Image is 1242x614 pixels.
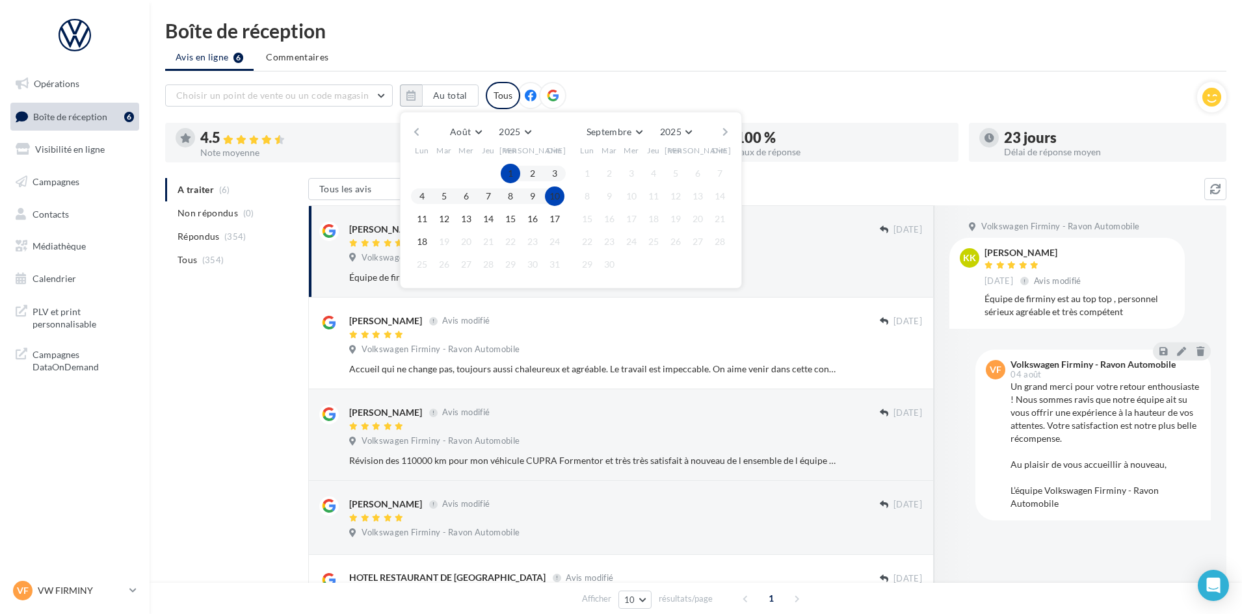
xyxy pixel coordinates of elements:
[659,593,713,605] span: résultats/page
[200,148,412,157] div: Note moyenne
[1004,147,1216,157] div: Délai de réponse moyen
[479,232,498,251] button: 21
[622,186,641,206] button: 10
[981,221,1139,233] span: Volkswagen Firminy - Ravon Automobile
[349,223,422,236] div: [PERSON_NAME]
[400,84,479,107] button: Au total
[8,103,142,131] a: Boîte de réception6
[545,164,564,183] button: 3
[644,209,663,229] button: 18
[434,232,454,251] button: 19
[422,84,479,107] button: Au total
[622,164,641,183] button: 3
[618,591,652,609] button: 10
[456,255,476,274] button: 27
[501,255,520,274] button: 29
[456,232,476,251] button: 20
[434,209,454,229] button: 12
[624,595,635,605] span: 10
[893,316,922,327] span: [DATE]
[436,145,452,156] span: Mar
[479,209,498,229] button: 14
[349,454,838,467] div: Révision des 110000 km pour mon véhicule CUPRA Formentor et très très satisfait à nouveau de l en...
[412,186,432,206] button: 4
[666,164,685,183] button: 5
[445,123,486,141] button: Août
[523,164,542,183] button: 2
[165,84,393,107] button: Choisir un point de vente ou un code magasin
[710,164,730,183] button: 7
[479,255,498,274] button: 28
[644,232,663,251] button: 25
[8,201,142,228] a: Contacts
[893,224,922,236] span: [DATE]
[644,164,663,183] button: 4
[8,136,142,163] a: Visibilité en ligne
[501,164,520,183] button: 1
[415,145,429,156] span: Lun
[736,147,948,157] div: Taux de réponse
[178,207,238,220] span: Non répondus
[10,578,139,603] a: VF VW FIRMINY
[990,363,1001,376] span: VF
[349,406,422,419] div: [PERSON_NAME]
[523,255,542,274] button: 30
[243,208,254,218] span: (0)
[362,252,520,264] span: Volkswagen Firminy - Ravon Automobile
[581,123,648,141] button: Septembre
[665,145,732,156] span: [PERSON_NAME]
[165,21,1226,40] div: Boîte de réception
[547,145,562,156] span: Dim
[412,209,432,229] button: 11
[8,340,142,379] a: Campagnes DataOnDemand
[202,255,224,265] span: (354)
[34,78,79,89] span: Opérations
[577,209,597,229] button: 15
[486,82,520,109] div: Tous
[893,499,922,511] span: [DATE]
[482,145,495,156] span: Jeu
[1004,131,1216,145] div: 23 jours
[349,498,422,511] div: [PERSON_NAME]
[8,265,142,292] a: Calendrier
[33,110,107,122] span: Boîte de réception
[442,316,490,326] span: Avis modifié
[479,186,498,206] button: 7
[600,232,619,251] button: 23
[362,344,520,355] span: Volkswagen Firminy - Ravon Automobile
[224,231,246,242] span: (354)
[33,346,134,374] span: Campagnes DataOnDemand
[349,271,838,284] div: Équipe de firminy est au top top , personnel sérieux agréable et très compétent
[710,209,730,229] button: 21
[688,209,707,229] button: 20
[545,209,564,229] button: 17
[362,435,520,447] span: Volkswagen Firminy - Ravon Automobile
[660,126,681,137] span: 2025
[124,112,134,122] div: 6
[33,303,134,331] span: PLV et print personnalisable
[442,499,490,509] span: Avis modifié
[501,209,520,229] button: 15
[647,145,660,156] span: Jeu
[456,209,476,229] button: 13
[622,232,641,251] button: 24
[349,571,546,584] div: HOTEL RESTAURANT DE [GEOGRAPHIC_DATA]
[582,593,611,605] span: Afficher
[8,298,142,336] a: PLV et print personnalisable
[600,255,619,274] button: 30
[622,209,641,229] button: 17
[601,145,617,156] span: Mar
[545,186,564,206] button: 10
[600,186,619,206] button: 9
[577,164,597,183] button: 1
[178,253,197,266] span: Tous
[33,176,79,187] span: Campagnes
[580,145,594,156] span: Lun
[1198,570,1229,601] div: Open Intercom Messenger
[644,186,663,206] button: 11
[523,232,542,251] button: 23
[499,145,566,156] span: [PERSON_NAME]
[577,232,597,251] button: 22
[600,209,619,229] button: 16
